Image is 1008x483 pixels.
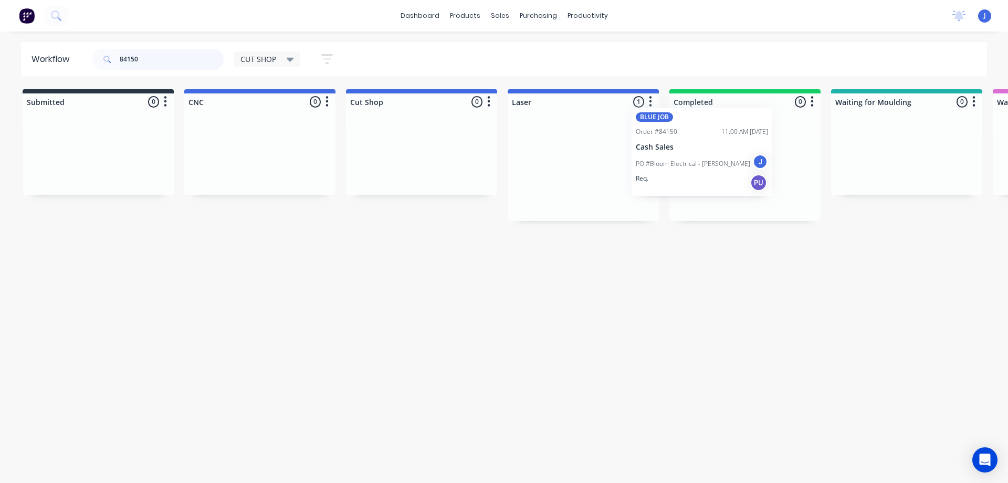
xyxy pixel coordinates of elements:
div: products [445,8,486,24]
div: sales [486,8,514,24]
div: Workflow [31,53,75,66]
span: CUT SHOP [240,54,276,65]
a: dashboard [395,8,445,24]
span: J [984,11,986,20]
div: purchasing [514,8,562,24]
div: Open Intercom Messenger [972,447,997,472]
div: productivity [562,8,613,24]
img: Factory [19,8,35,24]
input: Search for orders... [120,49,224,70]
